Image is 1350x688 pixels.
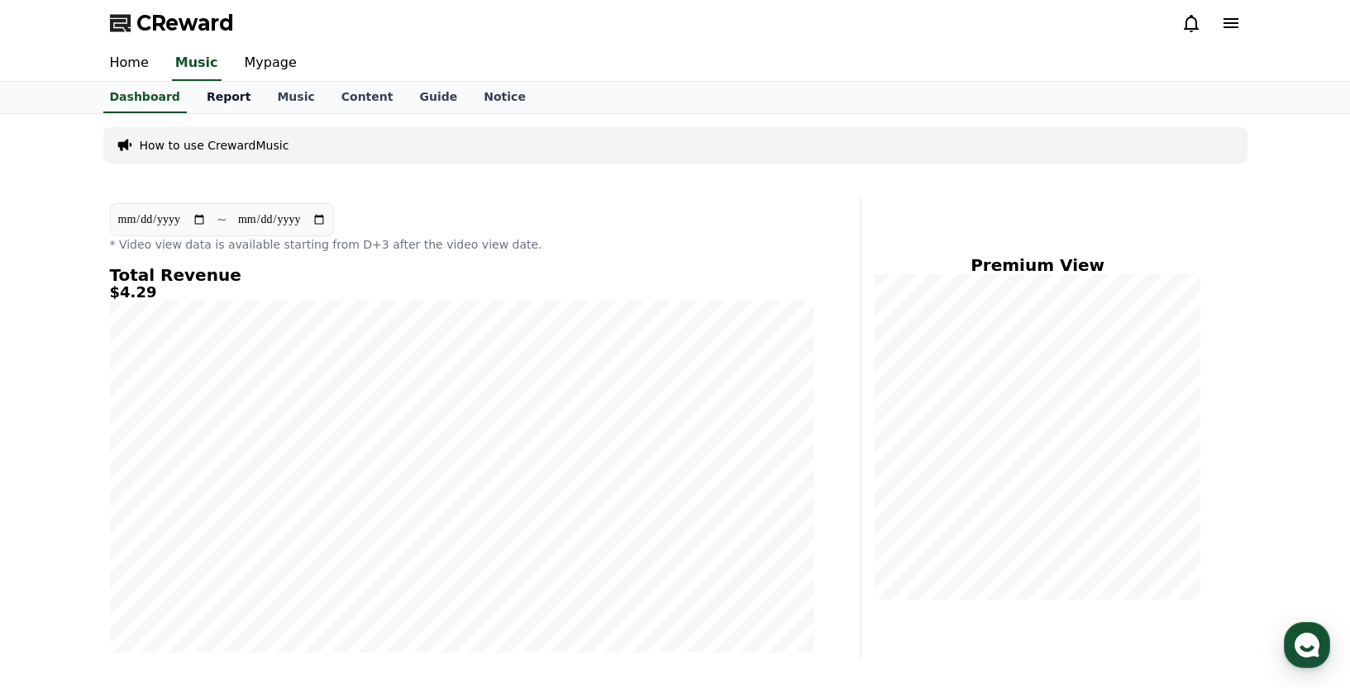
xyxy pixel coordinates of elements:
a: CReward [110,10,234,36]
span: CReward [136,10,234,36]
a: Settings [213,524,317,565]
a: Home [97,46,162,81]
a: Content [328,82,407,113]
a: Music [264,82,327,113]
p: ~ [217,210,227,230]
a: Report [193,82,265,113]
span: Messages [137,549,186,562]
p: * Video view data is available starting from D+3 after the video view date. [110,236,814,253]
a: Home [5,524,109,565]
a: Guide [406,82,470,113]
h4: Premium View [875,256,1201,274]
a: How to use CrewardMusic [140,137,289,154]
h5: $4.29 [110,284,814,301]
a: Notice [470,82,539,113]
a: Dashboard [103,82,187,113]
span: Home [42,548,71,562]
a: Mypage [231,46,310,81]
a: Messages [109,524,213,565]
span: Settings [245,548,285,562]
a: Music [172,46,222,81]
h4: Total Revenue [110,266,814,284]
